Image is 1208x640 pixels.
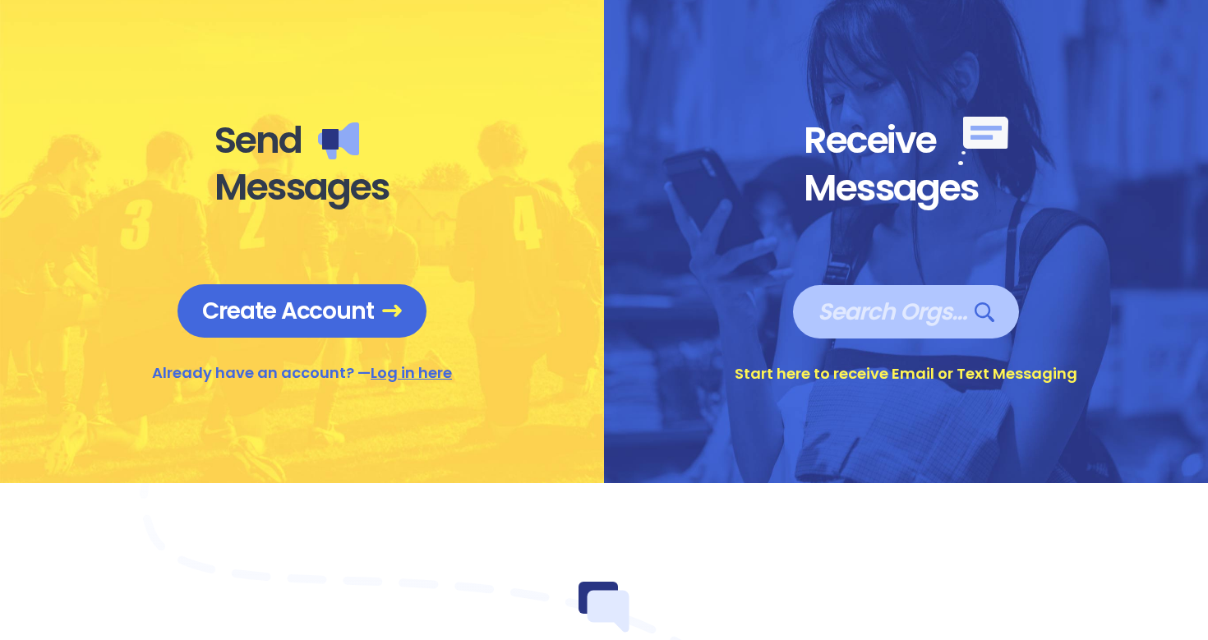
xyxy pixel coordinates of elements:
[371,362,452,383] a: Log in here
[579,582,629,633] img: Dialogue bubble
[735,363,1077,384] div: Start here to receive Email or Text Messaging
[818,297,994,326] span: Search Orgs…
[318,122,359,159] img: Send messages
[214,164,390,210] div: Messages
[152,362,452,384] div: Already have an account? —
[958,117,1008,165] img: Receive messages
[202,297,402,325] span: Create Account
[214,117,390,163] div: Send
[804,117,1009,165] div: Receive
[178,284,426,338] a: Create Account
[804,165,1009,211] div: Messages
[793,285,1018,338] a: Search Orgs…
